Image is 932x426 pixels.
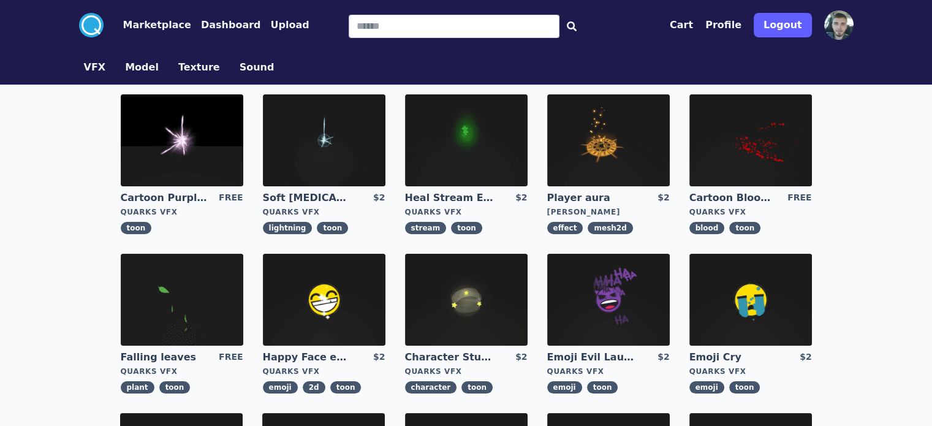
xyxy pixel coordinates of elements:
[123,18,191,32] button: Marketplace
[201,18,261,32] button: Dashboard
[689,222,725,234] span: blood
[657,351,669,364] div: $2
[121,254,243,346] img: imgAlt
[263,351,351,364] a: Happy Face emoji
[263,367,385,376] div: Quarks VFX
[74,60,116,75] a: VFX
[121,381,154,394] span: plant
[330,381,362,394] span: toon
[303,381,325,394] span: 2d
[729,222,760,234] span: toon
[373,351,385,364] div: $2
[689,381,724,394] span: emoji
[263,222,313,234] span: lightning
[121,207,243,217] div: Quarks VFX
[689,351,778,364] a: Emoji Cry
[405,191,493,205] a: Heal Stream Effect
[349,15,559,38] input: Search
[689,254,812,346] img: imgAlt
[121,367,243,376] div: Quarks VFX
[787,191,811,205] div: FREE
[824,10,854,40] img: profile
[451,222,482,234] span: toon
[405,94,528,186] img: imgAlt
[729,381,760,394] span: toon
[125,60,159,75] button: Model
[169,60,230,75] a: Texture
[260,18,309,32] a: Upload
[121,94,243,186] img: imgAlt
[657,191,669,205] div: $2
[178,60,220,75] button: Texture
[705,18,741,32] button: Profile
[219,351,243,364] div: FREE
[405,207,528,217] div: Quarks VFX
[159,381,191,394] span: toon
[405,254,528,346] img: imgAlt
[240,60,275,75] button: Sound
[373,191,385,205] div: $2
[588,222,632,234] span: mesh2d
[263,381,298,394] span: emoji
[547,207,670,217] div: [PERSON_NAME]
[115,60,169,75] a: Model
[547,222,583,234] span: effect
[405,381,457,394] span: character
[405,222,447,234] span: stream
[263,191,351,205] a: Soft [MEDICAL_DATA]
[461,381,493,394] span: toon
[121,351,209,364] a: Falling leaves
[121,191,209,205] a: Cartoon Purple [MEDICAL_DATA]
[230,60,284,75] a: Sound
[689,94,812,186] img: imgAlt
[317,222,348,234] span: toon
[587,381,618,394] span: toon
[689,191,778,205] a: Cartoon Blood Splash
[104,18,191,32] a: Marketplace
[405,367,528,376] div: Quarks VFX
[689,367,812,376] div: Quarks VFX
[515,191,527,205] div: $2
[219,191,243,205] div: FREE
[547,254,670,346] img: imgAlt
[754,13,812,37] button: Logout
[547,367,670,376] div: Quarks VFX
[515,351,527,364] div: $2
[689,207,812,217] div: Quarks VFX
[547,351,635,364] a: Emoji Evil Laugh
[263,254,385,346] img: imgAlt
[547,94,670,186] img: imgAlt
[191,18,261,32] a: Dashboard
[670,18,693,32] button: Cart
[754,8,812,42] a: Logout
[547,381,582,394] span: emoji
[121,222,152,234] span: toon
[800,351,811,364] div: $2
[270,18,309,32] button: Upload
[84,60,106,75] button: VFX
[547,191,635,205] a: Player aura
[263,207,385,217] div: Quarks VFX
[405,351,493,364] a: Character Stun Effect
[263,94,385,186] img: imgAlt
